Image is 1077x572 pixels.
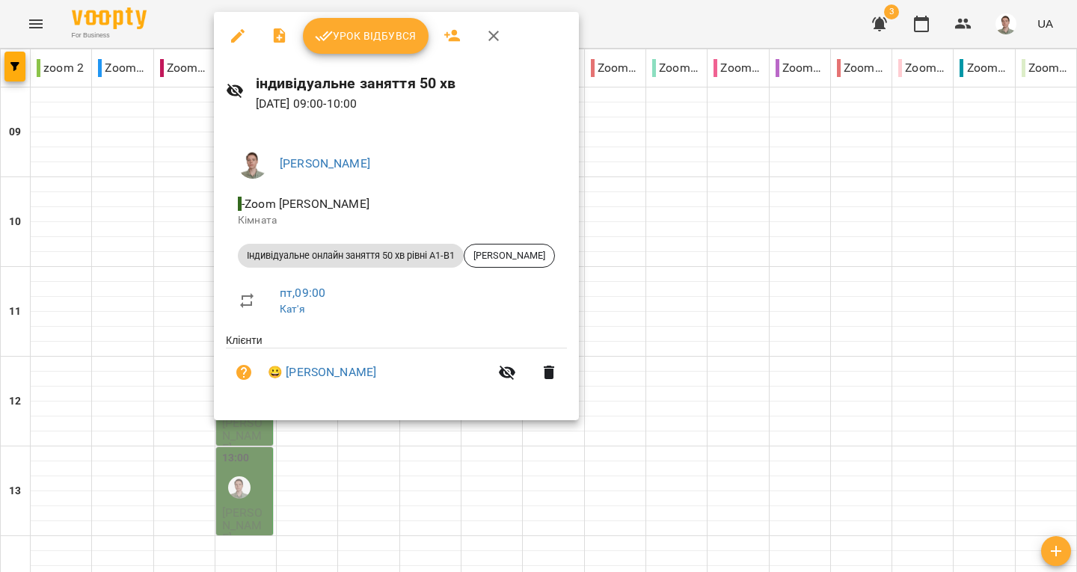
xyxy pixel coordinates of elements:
a: 😀 [PERSON_NAME] [268,363,376,381]
span: - Zoom [PERSON_NAME] [238,197,372,211]
p: [DATE] 09:00 - 10:00 [256,95,567,113]
a: Кат'я [280,303,305,315]
span: Індивідуальне онлайн заняття 50 хв рівні А1-В1 [238,249,464,262]
button: Візит ще не сплачено. Додати оплату? [226,354,262,390]
div: [PERSON_NAME] [464,244,555,268]
a: [PERSON_NAME] [280,156,370,170]
span: [PERSON_NAME] [464,249,554,262]
span: Урок відбувся [315,27,417,45]
button: Урок відбувся [303,18,429,54]
ul: Клієнти [226,333,567,402]
img: 08937551b77b2e829bc2e90478a9daa6.png [238,149,268,179]
a: пт , 09:00 [280,286,325,300]
p: Кімната [238,213,555,228]
h6: індивідуальне заняття 50 хв [256,72,567,95]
